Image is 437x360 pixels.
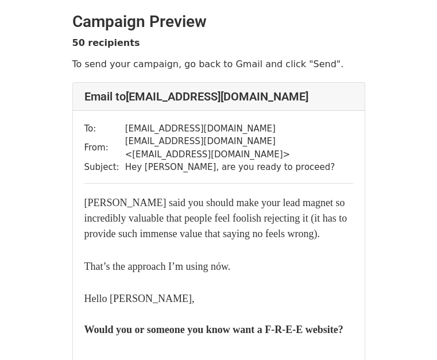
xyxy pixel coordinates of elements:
h4: Email to [EMAIL_ADDRESS][DOMAIN_NAME] [84,90,353,103]
td: Subject: [84,161,125,174]
td: From: [84,135,125,161]
h2: Campaign Preview [72,12,365,32]
td: [EMAIL_ADDRESS][DOMAIN_NAME] [125,122,353,136]
strong: 50 recipients [72,37,140,48]
font: [PERSON_NAME] said you should make your lead magnet so incredibly valuable that people feel fooli... [84,197,347,239]
span: Hello [PERSON_NAME], [84,293,195,304]
td: To: [84,122,125,136]
td: [EMAIL_ADDRESS][DOMAIN_NAME] < [EMAIL_ADDRESS][DOMAIN_NAME] > [125,135,353,161]
span: That’s the approach I’m using nów. [84,261,231,272]
p: To send your campaign, go back to Gmail and click "Send". [72,58,365,70]
td: ​Hey [PERSON_NAME], are you ready to proceed? [125,161,353,174]
span: Would you or someone you know want a F-R-E-E website? [84,324,343,335]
